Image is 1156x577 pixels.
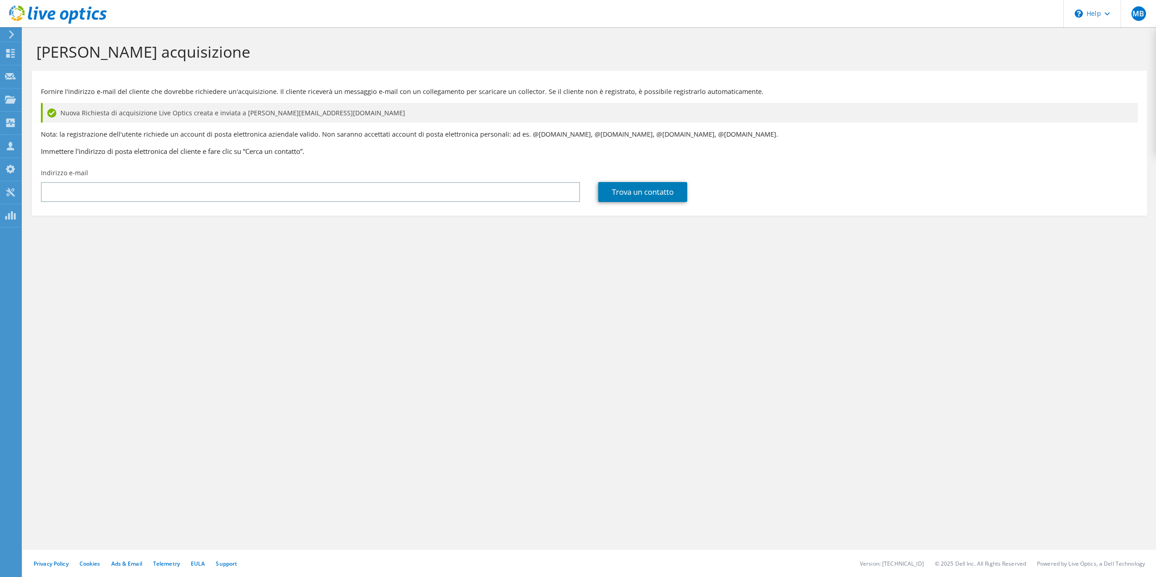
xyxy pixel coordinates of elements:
[191,560,205,567] a: EULA
[216,560,237,567] a: Support
[153,560,180,567] a: Telemetry
[34,560,69,567] a: Privacy Policy
[41,87,1138,97] p: Fornire l'indirizzo e-mail del cliente che dovrebbe richiedere un'acquisizione. Il cliente riceve...
[598,182,687,202] a: Trova un contatto
[111,560,142,567] a: Ads & Email
[41,168,88,178] label: Indirizzo e-mail
[935,560,1026,567] li: © 2025 Dell Inc. All Rights Reserved
[60,108,405,118] span: Nuova Richiesta di acquisizione Live Optics creata e inviata a [PERSON_NAME][EMAIL_ADDRESS][DOMAI...
[1131,6,1146,21] span: MB
[860,560,924,567] li: Version: [TECHNICAL_ID]
[36,42,1138,61] h1: [PERSON_NAME] acquisizione
[41,129,1138,139] p: Nota: la registrazione dell'utente richiede un account di posta elettronica aziendale valido. Non...
[79,560,100,567] a: Cookies
[41,146,1138,156] h3: Immettere l'indirizzo di posta elettronica del cliente e fare clic su “Cerca un contatto”.
[1037,560,1145,567] li: Powered by Live Optics, a Dell Technology
[1075,10,1083,18] svg: \n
